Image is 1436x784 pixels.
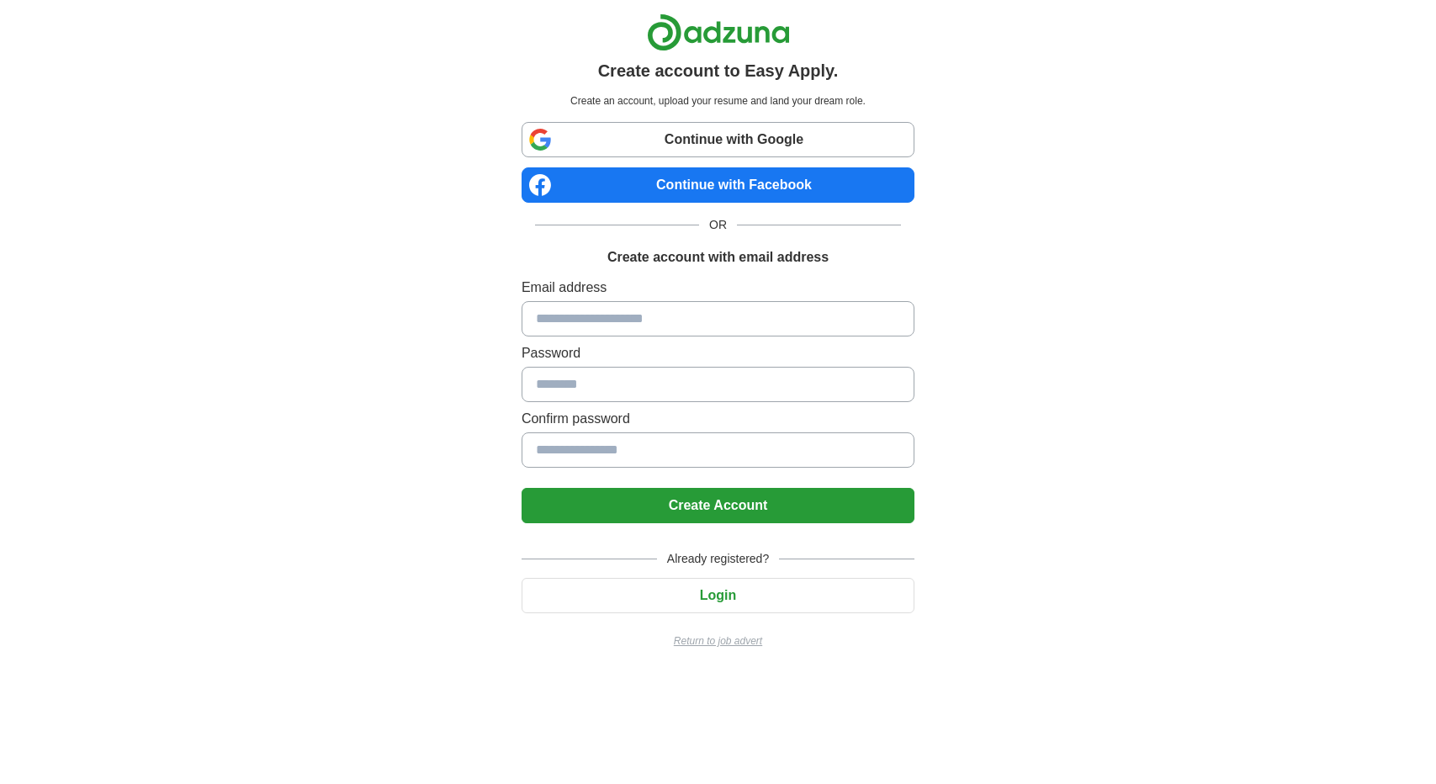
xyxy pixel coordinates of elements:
img: Adzuna logo [647,13,790,51]
p: Create an account, upload your resume and land your dream role. [525,93,911,109]
h1: Create account with email address [607,247,829,268]
a: Return to job advert [522,633,914,649]
a: Continue with Google [522,122,914,157]
label: Email address [522,278,914,298]
a: Continue with Facebook [522,167,914,203]
button: Login [522,578,914,613]
span: Already registered? [657,550,779,568]
span: OR [699,216,737,234]
button: Create Account [522,488,914,523]
h1: Create account to Easy Apply. [598,58,839,83]
label: Confirm password [522,409,914,429]
a: Login [522,588,914,602]
label: Password [522,343,914,363]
